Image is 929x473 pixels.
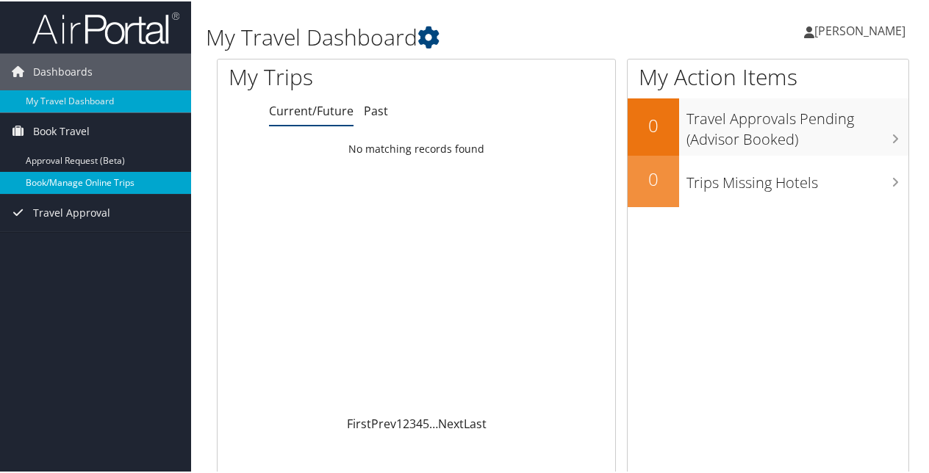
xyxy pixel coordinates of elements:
a: 4 [416,414,423,430]
a: 3 [409,414,416,430]
a: 1 [396,414,403,430]
a: Current/Future [269,101,354,118]
a: First [347,414,371,430]
a: 0Travel Approvals Pending (Advisor Booked) [628,97,908,154]
td: No matching records found [218,134,615,161]
span: Dashboards [33,52,93,89]
img: airportal-logo.png [32,10,179,44]
span: [PERSON_NAME] [814,21,905,37]
a: Prev [371,414,396,430]
h1: My Trips [229,60,439,91]
h2: 0 [628,112,679,137]
span: Travel Approval [33,193,110,230]
h1: My Action Items [628,60,908,91]
h2: 0 [628,165,679,190]
span: … [429,414,438,430]
h3: Trips Missing Hotels [686,164,908,192]
a: [PERSON_NAME] [804,7,920,51]
h1: My Travel Dashboard [206,21,682,51]
a: Past [364,101,388,118]
a: 0Trips Missing Hotels [628,154,908,206]
a: Next [438,414,464,430]
span: Book Travel [33,112,90,148]
a: Last [464,414,487,430]
a: 5 [423,414,429,430]
h3: Travel Approvals Pending (Advisor Booked) [686,100,908,148]
a: 2 [403,414,409,430]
